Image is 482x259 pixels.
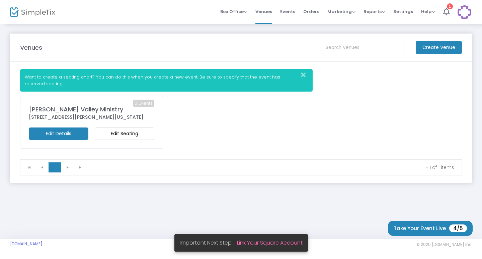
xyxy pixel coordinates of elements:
m-button: Create Venue [416,41,462,54]
button: Close [299,69,312,81]
span: Page 1 [49,162,61,172]
span: Important Next Step [180,239,237,247]
span: Venues [255,3,272,20]
span: Events [280,3,295,20]
span: 4/5 [449,224,467,232]
input: Search Venues [321,41,404,54]
span: Help [421,8,435,15]
kendo-pager-info: 1 - 1 of 1 items [91,164,454,171]
span: 0 Events [133,100,154,107]
a: Link Your Square Account [237,239,303,247]
span: Settings [393,3,413,20]
m-panel-title: Venues [20,43,42,52]
div: 1 [447,3,453,9]
span: Orders [303,3,319,20]
span: Marketing [327,8,355,15]
span: Box Office [220,8,247,15]
a: [DOMAIN_NAME] [10,241,43,247]
div: [STREET_ADDRESS][PERSON_NAME][US_STATE] [29,114,154,121]
span: Reports [364,8,385,15]
div: Want to create a seating chart? You can do this when you create a new event. Be sure to specify t... [20,69,313,92]
div: [PERSON_NAME] Valley Ministry [29,105,154,114]
span: © 2025 [DOMAIN_NAME] Inc. [416,242,472,247]
m-button: Edit Details [29,127,88,140]
button: Take Your Event Live4/5 [388,221,473,236]
m-button: Edit Seating [95,127,154,140]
